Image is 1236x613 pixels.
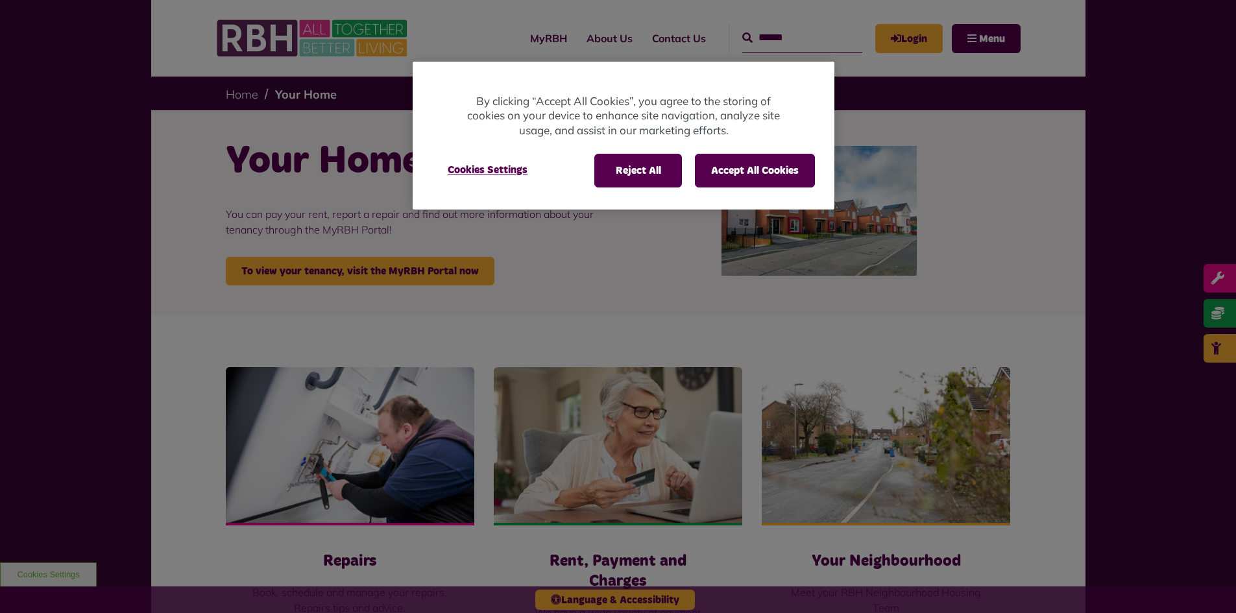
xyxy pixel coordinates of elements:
button: Reject All [594,154,682,187]
button: Cookies Settings [432,154,543,186]
p: By clicking “Accept All Cookies”, you agree to the storing of cookies on your device to enhance s... [465,94,782,138]
button: Accept All Cookies [695,154,815,187]
div: Privacy [413,62,834,210]
div: Cookie banner [413,62,834,210]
